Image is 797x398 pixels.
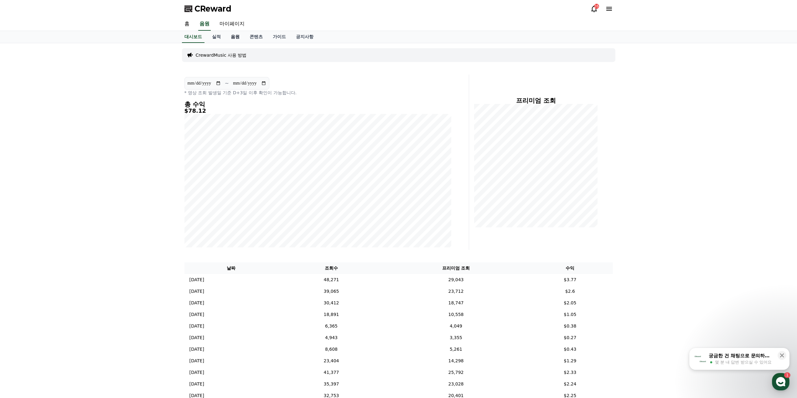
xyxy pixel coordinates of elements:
[189,288,204,295] p: [DATE]
[527,262,613,274] th: 수익
[385,274,527,286] td: 29,043
[215,18,250,31] a: 마이페이지
[527,367,613,378] td: $2.33
[527,274,613,286] td: $3.77
[189,358,204,364] p: [DATE]
[189,369,204,376] p: [DATE]
[184,90,451,96] p: * 영상 조회 발생일 기준 D+3일 이후 확인이 가능합니다.
[189,346,204,353] p: [DATE]
[184,108,451,114] h5: $78.12
[590,5,598,13] a: 26
[278,320,385,332] td: 6,365
[182,31,204,43] a: 대시보드
[278,309,385,320] td: 18,891
[278,367,385,378] td: 41,377
[385,309,527,320] td: 10,558
[189,311,204,318] p: [DATE]
[527,378,613,390] td: $2.24
[225,80,229,87] p: ~
[196,52,247,58] a: CrewardMusic 사용 방법
[278,262,385,274] th: 조회수
[184,4,231,14] a: CReward
[41,199,81,214] a: 1대화
[189,323,204,329] p: [DATE]
[385,344,527,355] td: 5,261
[278,378,385,390] td: 35,397
[189,300,204,306] p: [DATE]
[527,309,613,320] td: $1.05
[2,199,41,214] a: 홈
[527,344,613,355] td: $0.43
[57,208,65,213] span: 대화
[594,4,599,9] div: 26
[385,378,527,390] td: 23,028
[278,286,385,297] td: 39,065
[385,262,527,274] th: 프리미엄 조회
[198,18,211,31] a: 음원
[20,208,23,213] span: 홈
[64,198,66,203] span: 1
[527,320,613,332] td: $0.38
[474,97,598,104] h4: 프리미엄 조회
[184,262,278,274] th: 날짜
[184,101,451,108] h4: 총 수익
[278,355,385,367] td: 23,404
[97,208,104,213] span: 설정
[245,31,268,43] a: 콘텐츠
[278,274,385,286] td: 48,271
[81,199,120,214] a: 설정
[385,286,527,297] td: 23,712
[278,297,385,309] td: 30,412
[179,18,194,31] a: 홈
[278,344,385,355] td: 8,608
[527,297,613,309] td: $2.05
[385,297,527,309] td: 18,747
[189,277,204,283] p: [DATE]
[226,31,245,43] a: 음원
[207,31,226,43] a: 실적
[278,332,385,344] td: 4,943
[385,355,527,367] td: 14,298
[194,4,231,14] span: CReward
[527,332,613,344] td: $0.27
[527,286,613,297] td: $2.6
[385,320,527,332] td: 4,049
[189,334,204,341] p: [DATE]
[385,332,527,344] td: 3,355
[385,367,527,378] td: 25,792
[268,31,291,43] a: 가이드
[291,31,318,43] a: 공지사항
[189,381,204,387] p: [DATE]
[527,355,613,367] td: $1.29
